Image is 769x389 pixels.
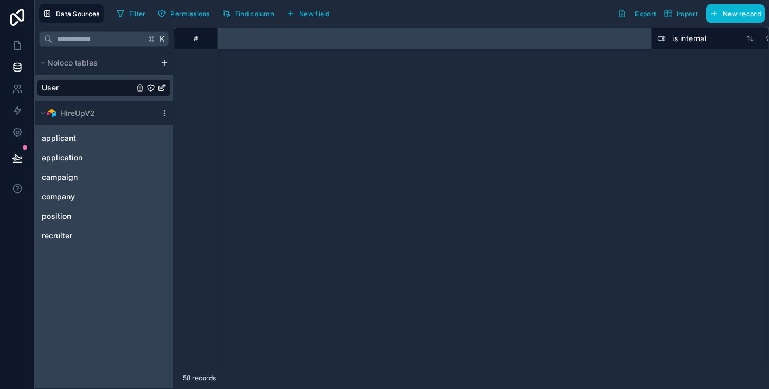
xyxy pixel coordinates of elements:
a: Permissions [154,5,218,22]
span: Filter [129,10,146,18]
button: Permissions [154,5,213,22]
div: # [182,34,209,42]
button: Export [614,4,660,23]
span: Import [677,10,698,18]
button: New record [706,4,765,23]
span: New field [299,10,330,18]
span: 58 records [183,374,216,382]
a: New record [702,4,765,23]
button: Data Sources [39,4,104,23]
span: is internal [672,33,706,44]
span: K [158,35,166,43]
span: Export [635,10,656,18]
span: Data Sources [56,10,100,18]
span: New record [723,10,761,18]
button: Import [660,4,702,23]
span: Find column [235,10,274,18]
button: Filter [112,5,150,22]
button: New field [282,5,334,22]
span: Permissions [170,10,209,18]
button: Find column [218,5,278,22]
